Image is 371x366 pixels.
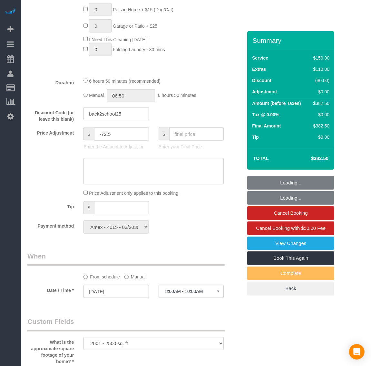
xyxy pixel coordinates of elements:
[311,100,329,107] div: $382.50
[311,111,329,118] div: $0.00
[256,225,326,231] span: Cancel Booking with $50.00 Fee
[124,271,146,280] label: Manual
[349,344,365,360] div: Open Intercom Messenger
[252,123,281,129] label: Final Amount
[159,127,169,141] span: $
[247,251,334,265] a: Book This Again
[311,134,329,140] div: $0.00
[83,201,94,214] span: $
[311,55,329,61] div: $150.00
[311,123,329,129] div: $382.50
[252,111,279,118] label: Tax @ 0.00%
[113,47,165,52] span: Folding Laundry - 30 mins
[83,271,120,280] label: From schedule
[252,89,277,95] label: Adjustment
[252,134,259,140] label: Tip
[253,155,269,161] strong: Total
[27,251,225,266] legend: When
[89,93,104,98] span: Manual
[247,221,334,235] a: Cancel Booking with $50.00 Fee
[89,191,178,196] span: Price Adjustment only applies to this booking
[4,6,17,15] img: Automaid Logo
[159,144,224,150] p: Enter your Final Price
[23,337,79,365] label: What is the approximate square footage of your home? *
[23,107,79,122] label: Discount Code (or leave this blank)
[158,93,196,98] span: 6 hours 50 minutes
[89,37,148,42] span: I Need This Cleaning [DATE]!
[83,275,88,279] input: From schedule
[23,127,79,136] label: Price Adjustment
[27,317,225,332] legend: Custom Fields
[252,37,331,44] h3: Summary
[83,285,149,298] input: MM/DD/YYYY
[252,55,268,61] label: Service
[311,77,329,84] div: ($0.00)
[89,79,161,84] span: 6 hours 50 minutes (recommended)
[247,282,334,295] a: Back
[252,77,271,84] label: Discount
[169,127,224,141] input: final price
[165,289,217,294] span: 8:00AM - 10:00AM
[23,201,79,210] label: Tip
[159,285,224,298] button: 8:00AM - 10:00AM
[23,77,79,86] label: Duration
[247,206,334,220] a: Cancel Booking
[252,66,266,72] label: Extras
[252,100,301,107] label: Amount (before Taxes)
[124,275,129,279] input: Manual
[292,156,328,161] h4: $382.50
[23,285,79,294] label: Date / Time *
[311,89,329,95] div: $0.00
[83,144,149,150] p: Enter the Amount to Adjust, or
[23,221,79,229] label: Payment method
[113,23,157,29] span: Garage or Patio + $25
[247,237,334,250] a: View Changes
[113,7,173,12] span: Pets in Home + $15 (Dog/Cat)
[311,66,329,72] div: $110.00
[83,127,94,141] span: $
